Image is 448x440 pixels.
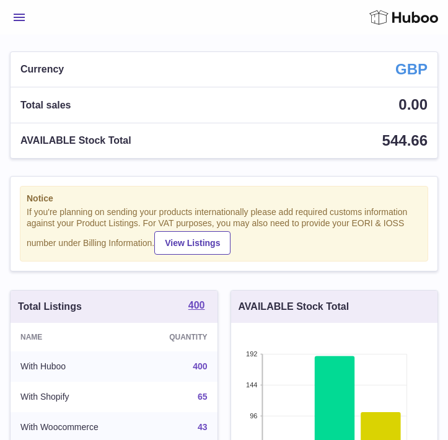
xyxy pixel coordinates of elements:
a: 65 [198,392,208,402]
text: 192 [246,350,257,358]
a: 43 [198,422,208,432]
strong: Notice [27,193,421,205]
div: If you're planning on sending your products internationally please add required customs informati... [27,206,421,255]
span: AVAILABLE Stock Total [20,134,131,147]
a: Total sales 0.00 [11,87,437,122]
td: With Shopify [11,382,141,412]
th: Quantity [141,323,217,351]
text: 144 [246,381,257,389]
a: 400 [193,361,207,371]
text: 96 [250,412,257,420]
strong: 400 [188,301,205,310]
span: 0.00 [398,96,428,113]
a: View Listings [154,231,231,255]
a: AVAILABLE Stock Total 544.66 [11,123,437,158]
span: 544.66 [382,132,428,149]
td: With Huboo [11,351,141,382]
a: 400 [188,301,205,313]
span: Currency [20,63,64,76]
th: Name [11,323,141,351]
span: Total sales [20,99,71,112]
h3: Total Listings [18,300,82,314]
h3: AVAILABLE Stock Total [239,300,349,314]
strong: GBP [395,59,428,79]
